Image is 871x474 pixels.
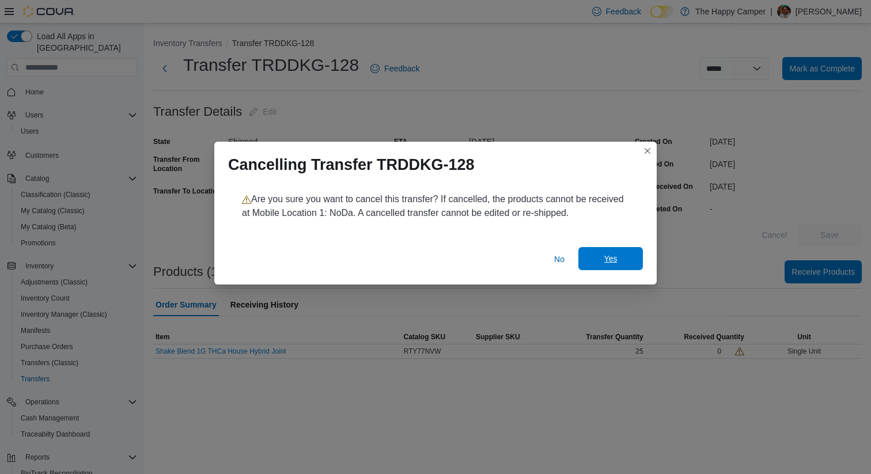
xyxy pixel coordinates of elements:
[604,253,618,264] span: Yes
[550,248,569,271] button: No
[578,247,643,270] button: Yes
[641,144,654,158] button: Closes this modal window
[242,192,629,220] p: Are you sure you want to cancel this transfer? If cancelled, the products cannot be received at M...
[228,156,475,174] h1: Cancelling Transfer TRDDKG-128
[554,253,565,265] span: No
